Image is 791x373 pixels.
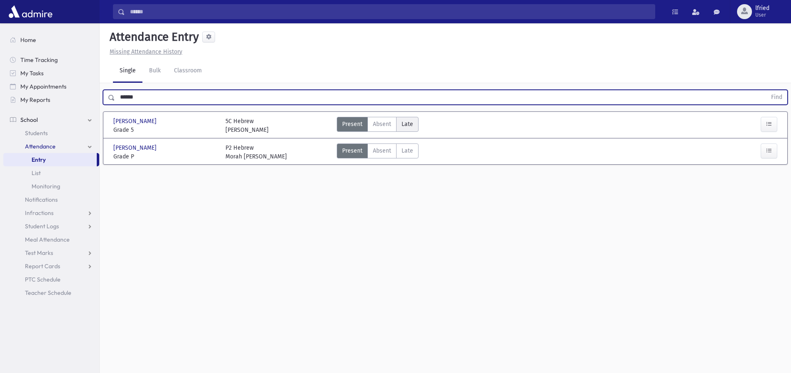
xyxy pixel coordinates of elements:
span: [PERSON_NAME] [113,143,158,152]
a: My Reports [3,93,99,106]
span: lfried [755,5,769,12]
span: PTC Schedule [25,276,61,283]
span: Time Tracking [20,56,58,64]
span: Absent [373,120,391,128]
span: My Tasks [20,69,44,77]
img: AdmirePro [7,3,54,20]
a: Student Logs [3,220,99,233]
span: School [20,116,38,124]
span: Attendance [25,143,56,150]
a: Entry [3,153,97,166]
span: My Appointments [20,83,66,90]
a: Bulk [142,59,167,83]
span: Grade 5 [113,126,217,134]
a: My Tasks [3,67,99,80]
a: PTC Schedule [3,273,99,286]
span: Students [25,129,48,137]
span: Notifications [25,196,58,203]
span: List [32,169,41,177]
span: Present [342,120,362,128]
span: Test Marks [25,249,53,257]
span: Present [342,146,362,155]
span: Entry [32,156,46,163]
a: My Appointments [3,80,99,93]
a: Infractions [3,206,99,220]
span: Grade P [113,152,217,161]
a: Notifications [3,193,99,206]
div: 5C Hebrew [PERSON_NAME] [225,117,269,134]
span: [PERSON_NAME] [113,117,158,126]
div: P2 Hebrew Morah [PERSON_NAME] [225,143,287,161]
span: Teacher Schedule [25,289,71,296]
a: Students [3,126,99,140]
a: Time Tracking [3,53,99,67]
input: Search [125,4,655,19]
a: Report Cards [3,259,99,273]
a: Teacher Schedule [3,286,99,299]
a: Meal Attendance [3,233,99,246]
button: Find [766,90,787,104]
span: Infractions [25,209,54,217]
a: Monitoring [3,180,99,193]
span: Meal Attendance [25,236,70,243]
div: AttTypes [337,117,419,134]
a: Classroom [167,59,208,83]
span: Late [402,120,413,128]
span: Home [20,36,36,44]
a: Attendance [3,140,99,153]
a: Home [3,33,99,47]
div: AttTypes [337,143,419,161]
span: Absent [373,146,391,155]
span: Late [402,146,413,155]
a: List [3,166,99,180]
h5: Attendance Entry [106,30,199,44]
a: School [3,113,99,126]
a: Test Marks [3,246,99,259]
span: User [755,12,769,18]
span: My Reports [20,96,50,104]
u: Missing Attendance History [110,48,182,55]
span: Monitoring [32,183,60,190]
a: Missing Attendance History [106,48,182,55]
span: Report Cards [25,262,60,270]
a: Single [113,59,142,83]
span: Student Logs [25,222,59,230]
